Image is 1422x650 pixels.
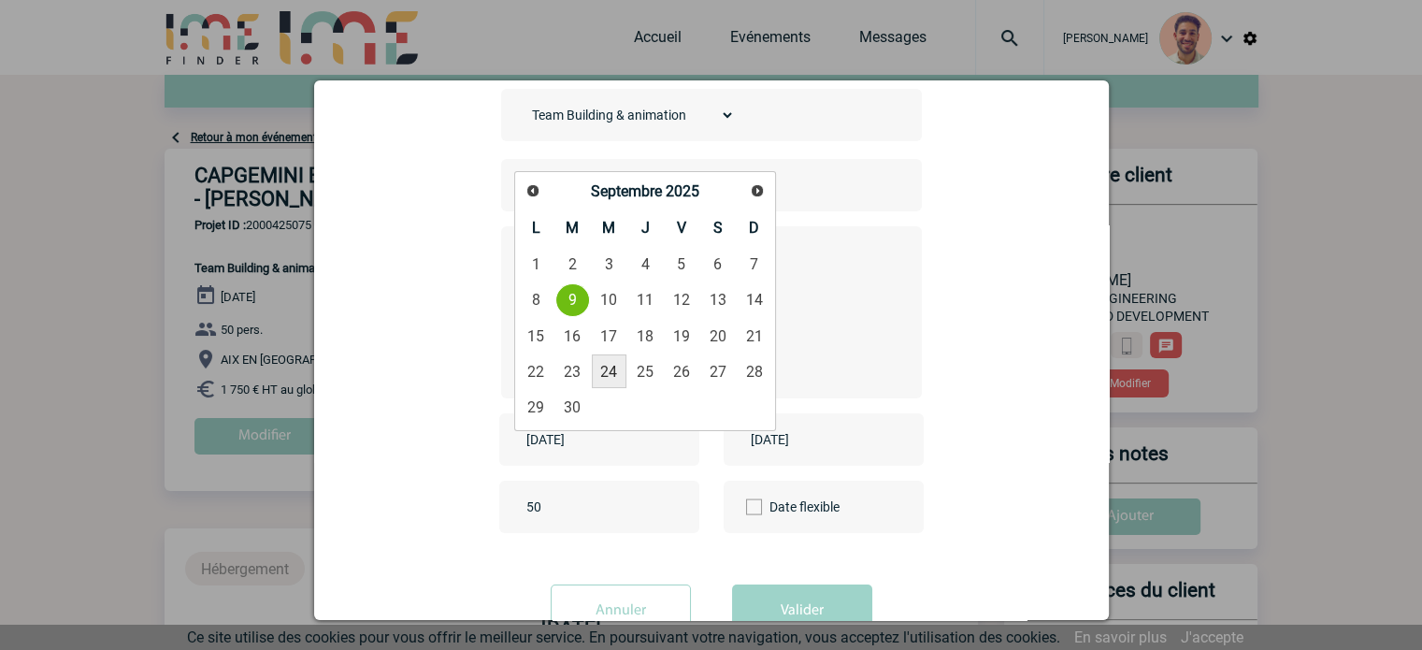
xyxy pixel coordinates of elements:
a: 26 [664,354,698,388]
a: 9 [555,283,590,317]
span: Vendredi [677,219,686,237]
input: Annuler [551,585,691,637]
a: 21 [737,319,771,353]
span: 2025 [666,182,699,200]
a: 28 [737,354,771,388]
button: Valider [732,585,872,637]
a: 3 [592,248,626,282]
a: 12 [664,283,698,317]
a: 15 [519,319,553,353]
a: 10 [592,283,626,317]
a: 25 [628,354,663,388]
a: 27 [700,354,735,388]
a: 13 [700,283,735,317]
a: 5 [664,248,698,282]
input: Nombre de participants [522,495,697,519]
a: 2 [555,248,590,282]
a: 29 [519,390,553,424]
a: 30 [555,390,590,424]
span: Précédent [525,183,540,198]
a: 18 [628,319,663,353]
a: 23 [555,354,590,388]
a: 24 [592,354,626,388]
span: Septembre [591,182,662,200]
a: 6 [700,248,735,282]
a: 4 [628,248,663,282]
a: 1 [519,248,553,282]
a: 20 [700,319,735,353]
span: Jeudi [640,219,649,237]
a: 19 [664,319,698,353]
a: 11 [628,283,663,317]
a: 17 [592,319,626,353]
a: 16 [555,319,590,353]
span: Lundi [532,219,540,237]
label: Date flexible [746,481,810,533]
a: 22 [519,354,553,388]
span: Samedi [713,219,723,237]
a: 8 [519,283,553,317]
a: 7 [737,248,771,282]
a: Suivant [743,177,770,204]
input: Date de fin [746,427,875,452]
span: Mardi [566,219,579,237]
span: Dimanche [749,219,759,237]
span: Mercredi [602,219,615,237]
input: Date de début [522,427,651,452]
a: Précédent [520,177,547,204]
span: Suivant [750,183,765,198]
a: 14 [737,283,771,317]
